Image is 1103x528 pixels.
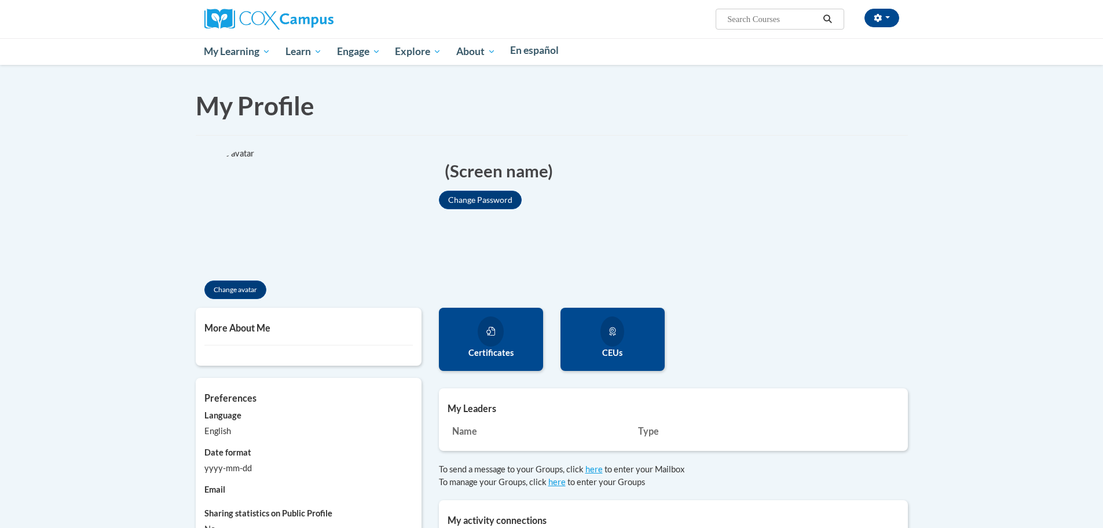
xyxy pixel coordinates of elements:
[510,44,559,56] span: En español
[439,464,584,474] span: To send a message to your Groups, click
[387,38,449,65] a: Explore
[548,477,566,487] a: here
[449,38,503,65] a: About
[604,464,684,474] span: to enter your Mailbox
[448,347,534,359] label: Certificates
[278,38,329,65] a: Learn
[337,45,380,59] span: Engage
[569,347,656,359] label: CEUs
[726,12,819,26] input: Search Courses
[585,464,603,474] a: here
[204,322,413,333] h5: More About Me
[448,420,634,442] th: Name
[187,38,917,65] div: Main menu
[864,9,899,27] button: Account Settings
[448,515,899,526] h5: My activity connections
[204,409,413,422] label: Language
[439,191,522,209] button: Change Password
[822,15,833,24] i: 
[448,403,899,414] h5: My Leaders
[567,477,645,487] span: to enter your Groups
[196,147,323,275] div: Click to change the profile picture
[196,147,323,275] img: profile avatar
[439,477,547,487] span: To manage your Groups, click
[503,38,567,63] a: En español
[204,483,413,496] label: Email
[204,9,334,30] img: Cox Campus
[285,45,322,59] span: Learn
[395,45,441,59] span: Explore
[204,462,413,475] div: yyyy-mm-dd
[204,507,413,520] label: Sharing statistics on Public Profile
[196,90,314,121] span: My Profile
[204,392,413,403] h5: Preferences
[197,38,279,65] a: My Learning
[204,13,334,23] a: Cox Campus
[329,38,388,65] a: Engage
[204,281,266,299] button: Change avatar
[456,45,496,59] span: About
[204,446,413,459] label: Date format
[445,159,553,183] span: (Screen name)
[204,45,270,59] span: My Learning
[204,425,413,438] div: English
[819,12,836,26] button: Search
[633,420,798,442] th: Type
